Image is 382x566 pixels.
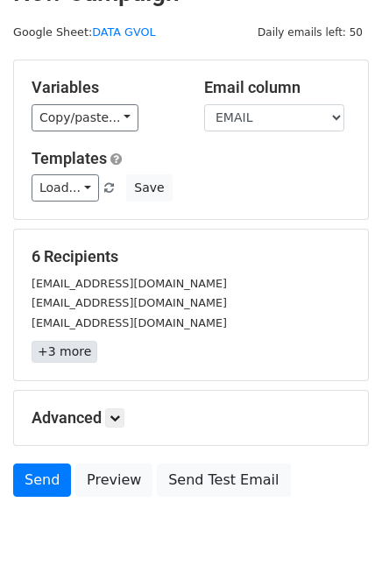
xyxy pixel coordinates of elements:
a: Templates [32,149,107,167]
iframe: Chat Widget [294,482,382,566]
a: Load... [32,174,99,202]
h5: 6 Recipients [32,247,350,266]
small: Google Sheet: [13,25,156,39]
h5: Advanced [32,408,350,428]
a: Send [13,463,71,497]
small: [EMAIL_ADDRESS][DOMAIN_NAME] [32,277,227,290]
button: Save [126,174,172,202]
a: +3 more [32,341,97,363]
a: Daily emails left: 50 [251,25,369,39]
a: Send Test Email [157,463,290,497]
a: DATA GVOL [92,25,155,39]
a: Preview [75,463,152,497]
span: Daily emails left: 50 [251,23,369,42]
small: [EMAIL_ADDRESS][DOMAIN_NAME] [32,316,227,329]
small: [EMAIL_ADDRESS][DOMAIN_NAME] [32,296,227,309]
h5: Variables [32,78,178,97]
div: Tiện ích trò chuyện [294,482,382,566]
a: Copy/paste... [32,104,138,131]
h5: Email column [204,78,350,97]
